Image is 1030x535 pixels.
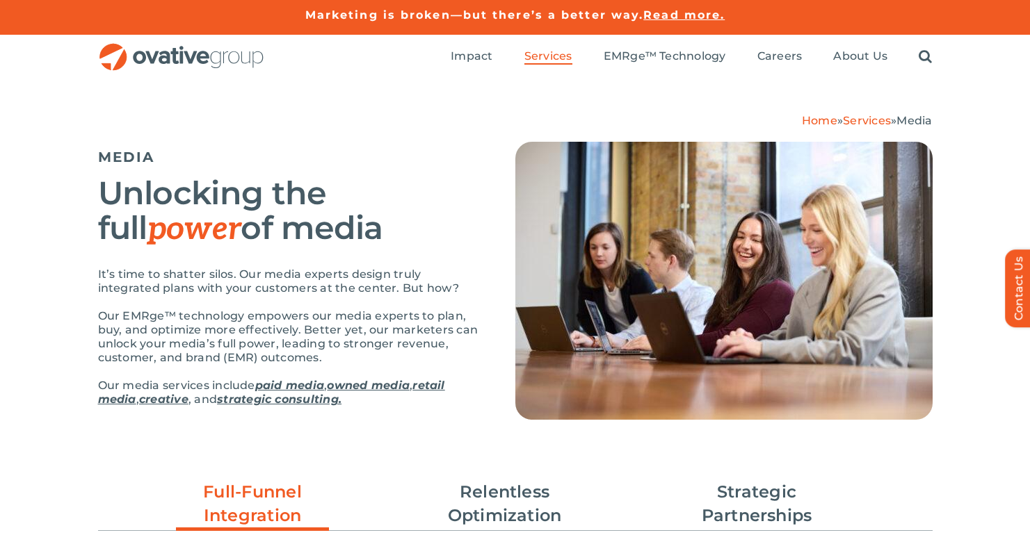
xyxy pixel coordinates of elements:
[757,49,803,65] a: Careers
[524,49,572,63] span: Services
[451,49,492,63] span: Impact
[147,210,241,249] em: power
[98,379,481,406] p: Our media services include , , , , and
[305,8,644,22] a: Marketing is broken—but there’s a better way.
[98,379,445,406] a: retail media
[98,42,265,55] a: OG_Full_horizontal_RGB
[139,393,188,406] a: creative
[255,379,324,392] a: paid media
[98,176,481,247] h2: Unlocking the full of media
[428,480,581,527] a: Relentless Optimization
[833,49,887,65] a: About Us
[451,49,492,65] a: Impact
[802,114,933,127] span: » »
[919,49,932,65] a: Search
[604,49,726,65] a: EMRge™ Technology
[680,480,833,527] a: Strategic Partnerships
[515,142,933,420] img: Media – Hero
[98,473,933,534] ul: Post Filters
[451,35,932,79] nav: Menu
[327,379,410,392] a: owned media
[643,8,725,22] a: Read more.
[217,393,341,406] a: strategic consulting.
[176,480,329,534] a: Full-Funnel Integration
[802,114,837,127] a: Home
[843,114,891,127] a: Services
[98,267,481,295] p: It’s time to shatter silos. Our media experts design truly integrated plans with your customers a...
[833,49,887,63] span: About Us
[896,114,932,127] span: Media
[98,149,481,165] h5: MEDIA
[524,49,572,65] a: Services
[98,309,481,365] p: Our EMRge™ technology empowers our media experts to plan, buy, and optimize more effectively. Bet...
[757,49,803,63] span: Careers
[604,49,726,63] span: EMRge™ Technology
